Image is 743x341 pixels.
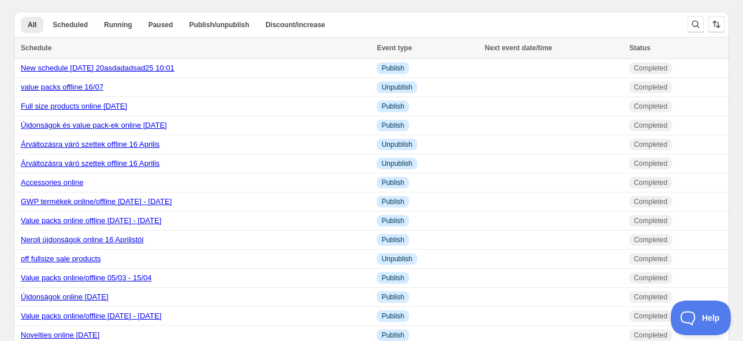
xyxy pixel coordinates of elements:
a: Árváltozásra váró szettek offline 16 Aprilis [21,159,159,168]
span: Publish [381,197,404,206]
span: Publish [381,312,404,321]
span: Schedule [21,44,51,52]
a: Value packs online offline [DATE] - [DATE] [21,216,161,225]
a: New schedule [DATE] 20asdadadsad25 10:01 [21,64,174,72]
iframe: Toggle Customer Support [671,301,731,335]
button: Search and filter results [688,16,704,32]
a: Full size products online [DATE] [21,102,127,110]
span: Completed [634,178,667,187]
span: Publish [381,273,404,283]
a: Újdonságok és value pack-ek online [DATE] [21,121,167,129]
span: Publish [381,331,404,340]
span: Unpublish [381,254,412,264]
span: Completed [634,83,667,92]
span: Completed [634,273,667,283]
a: Újdonságok online [DATE] [21,292,109,301]
span: Publish [381,64,404,73]
a: Value packs online/offline 05/03 - 15/04 [21,273,151,282]
span: All [28,20,36,29]
span: Unpublish [381,140,412,149]
a: off fullsize sale products [21,254,101,263]
span: Completed [634,331,667,340]
span: Completed [634,121,667,130]
span: Completed [634,235,667,244]
span: Paused [148,20,173,29]
a: Accessories online [21,178,83,187]
a: Neroli újdonságok online 16 Aprilistól [21,235,143,244]
span: Completed [634,159,667,168]
span: Publish [381,216,404,225]
span: Completed [634,216,667,225]
span: Unpublish [381,159,412,168]
span: Publish/unpublish [189,20,249,29]
span: Completed [634,197,667,206]
span: Completed [634,254,667,264]
span: Publish [381,235,404,244]
button: Sort the results [708,16,725,32]
span: Unpublish [381,83,412,92]
span: Running [104,20,132,29]
span: Publish [381,178,404,187]
span: Publish [381,121,404,130]
span: Completed [634,140,667,149]
a: Value packs online/offline [DATE] - [DATE] [21,312,161,320]
span: Scheduled [53,20,88,29]
span: Publish [381,102,404,111]
span: Completed [634,102,667,111]
span: Discount/increase [265,20,325,29]
span: Completed [634,312,667,321]
span: Completed [634,64,667,73]
a: GWP termékek online/offline [DATE] - [DATE] [21,197,172,206]
span: Next event date/time [485,44,552,52]
a: Novelties online [DATE] [21,331,99,339]
span: Event type [377,44,412,52]
a: Árváltozásra váró szettek offline 16 Aprilis [21,140,159,149]
span: Publish [381,292,404,302]
span: Completed [634,292,667,302]
a: value packs offline 16/07 [21,83,103,91]
span: Status [629,44,651,52]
